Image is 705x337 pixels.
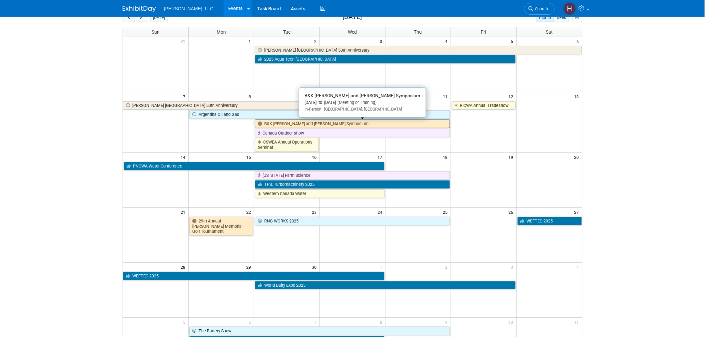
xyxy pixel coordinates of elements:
span: 14 [180,153,188,161]
span: 29 [246,263,254,271]
span: 15 [246,153,254,161]
span: 5 [510,37,516,45]
i: Personalize Calendar [575,16,579,20]
span: 31 [180,37,188,45]
a: [US_STATE] Farm Science [255,171,450,180]
a: CSWEA Annual Operations Seminar [255,138,319,152]
a: Search [524,3,555,15]
span: 2 [445,263,451,271]
button: [DATE] [150,13,168,22]
a: RICWA Annual Tradeshow [452,101,516,110]
span: 4 [445,37,451,45]
span: 8 [379,318,385,326]
span: 13 [574,92,582,101]
img: ExhibitDay [123,6,156,12]
a: TPS: Turbomachinery 2025 [255,180,450,189]
button: month [536,13,554,22]
a: Argentina Oil and Gas [189,110,450,119]
button: prev [123,13,135,22]
span: 17 [377,153,385,161]
a: Canada Outdoor show [255,129,450,138]
span: [PERSON_NAME], LLC [164,6,214,11]
a: [PERSON_NAME] [GEOGRAPHIC_DATA] 50th Anniversary [255,46,582,55]
span: 6 [248,318,254,326]
span: 21 [180,208,188,216]
span: 6 [576,37,582,45]
span: Search [533,6,548,11]
div: [DATE] to [DATE] [305,100,420,106]
span: 7 [314,318,320,326]
span: 9 [445,318,451,326]
span: 3 [379,37,385,45]
span: 7 [182,92,188,101]
span: 8 [248,92,254,101]
span: 27 [574,208,582,216]
span: 1 [248,37,254,45]
span: 11 [574,318,582,326]
span: 10 [508,318,516,326]
button: week [554,13,569,22]
span: 4 [576,263,582,271]
a: The Battery Show [189,327,450,335]
span: 18 [442,153,451,161]
span: Mon [217,29,226,35]
span: Sun [152,29,160,35]
span: 12 [508,92,516,101]
button: next [135,13,147,22]
span: (Meeting or Training) [336,100,377,105]
a: WEFTEC 2025 [123,272,384,280]
a: RNG WORKS 2025 [255,217,450,225]
span: 11 [442,92,451,101]
span: 24 [377,208,385,216]
span: [GEOGRAPHIC_DATA], [GEOGRAPHIC_DATA] [322,107,402,112]
span: Fri [481,29,486,35]
a: 2025 Aqua Tech [GEOGRAPHIC_DATA] [255,55,515,64]
h2: [DATE] [343,13,362,21]
span: Wed [348,29,357,35]
span: Thu [414,29,422,35]
span: 30 [311,263,320,271]
span: 25 [442,208,451,216]
span: 23 [311,208,320,216]
span: 1 [379,263,385,271]
a: 29th Annual [PERSON_NAME] Memorial Golf Tournament [189,217,253,236]
span: 5 [182,318,188,326]
span: 28 [180,263,188,271]
span: 20 [574,153,582,161]
span: 3 [510,263,516,271]
a: World Dairy Expo 2025 [255,281,515,290]
span: 19 [508,153,516,161]
button: myCustomButton [572,13,582,22]
a: PNCWA Water Conference [124,162,384,170]
a: B&K [PERSON_NAME] and [PERSON_NAME] Symposium [255,120,450,128]
span: 16 [311,153,320,161]
span: 2 [314,37,320,45]
img: Hannah Mulholland [563,2,576,15]
span: Sat [546,29,553,35]
a: Western Canada Water [255,189,384,198]
span: Tue [283,29,291,35]
span: 26 [508,208,516,216]
span: In-Person [305,107,322,112]
a: [PERSON_NAME] [GEOGRAPHIC_DATA] 50th Anniversary [123,101,319,110]
a: WEFTEC 2025 [517,217,582,225]
span: 22 [246,208,254,216]
span: B&K [PERSON_NAME] and [PERSON_NAME] Symposium [305,93,420,98]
